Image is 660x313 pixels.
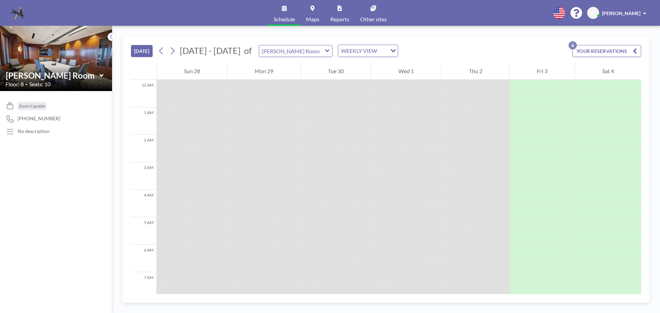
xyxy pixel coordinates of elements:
div: Sun 28 [157,63,227,80]
span: Other sites [360,16,387,22]
div: 6 AM [131,245,156,272]
p: 6 [569,41,577,49]
div: Mon 29 [228,63,300,80]
span: Seats: 10 [29,81,51,88]
div: Tue 30 [301,63,371,80]
div: 12 AM [131,80,156,107]
span: • [25,82,27,87]
div: 4 AM [131,190,156,217]
span: Reports [330,16,349,22]
input: Currie Room [259,45,325,57]
div: Search for option [338,45,398,57]
span: WEEKLY VIEW [340,46,378,55]
div: Wed 1 [371,63,441,80]
div: 1 AM [131,107,156,135]
div: 3 AM [131,162,156,190]
span: Floor: 8 [5,81,24,88]
img: organization-logo [11,6,25,20]
div: Thu 2 [442,63,509,80]
span: Maps [306,16,319,22]
input: Currie Room [6,70,99,80]
div: 5 AM [131,217,156,245]
button: [DATE] [131,45,153,57]
div: 2 AM [131,135,156,162]
span: Zoom Capable [19,103,45,109]
div: 7 AM [131,272,156,300]
span: [PERSON_NAME] [602,10,640,16]
span: AL [590,10,596,16]
span: [PHONE_NUMBER] [18,115,60,122]
span: of [244,45,252,56]
button: YOUR RESERVATIONS6 [572,45,641,57]
div: Sat 4 [575,63,641,80]
input: Search for option [379,46,386,55]
span: Schedule [274,16,295,22]
div: No description [18,128,49,134]
span: [DATE] - [DATE] [180,45,241,56]
div: Fri 3 [510,63,575,80]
